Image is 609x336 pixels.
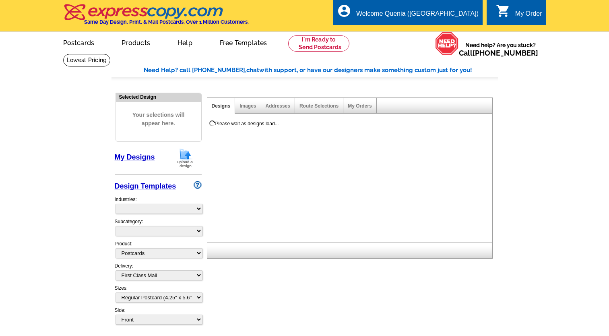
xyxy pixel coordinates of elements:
div: Product: [115,240,202,262]
span: Call [459,49,538,57]
img: design-wizard-help-icon.png [194,181,202,189]
div: Welcome Quenia ([GEOGRAPHIC_DATA]) [356,10,479,21]
img: loading... [209,120,215,127]
a: Design Templates [115,182,176,190]
a: Same Day Design, Print, & Mail Postcards. Over 1 Million Customers. [63,10,249,25]
a: Images [239,103,256,109]
a: Help [165,33,205,52]
div: Subcategory: [115,218,202,240]
a: Addresses [266,103,290,109]
div: My Order [515,10,542,21]
a: [PHONE_NUMBER] [473,49,538,57]
a: Products [109,33,163,52]
i: shopping_cart [496,4,510,18]
div: Side: [115,307,202,326]
a: Free Templates [207,33,280,52]
a: Route Selections [299,103,339,109]
a: My Orders [348,103,372,109]
h4: Same Day Design, Print, & Mail Postcards. Over 1 Million Customers. [84,19,249,25]
div: Industries: [115,192,202,218]
span: Need help? Are you stuck? [459,41,542,57]
div: Delivery: [115,262,202,284]
img: upload-design [175,148,196,168]
a: Postcards [50,33,107,52]
a: shopping_cart My Order [496,9,542,19]
a: Designs [212,103,231,109]
span: chat [246,66,259,74]
span: Your selections will appear here. [122,103,195,136]
i: account_circle [337,4,351,18]
div: Please wait as designs load... [215,120,279,127]
div: Selected Design [116,93,201,101]
div: Sizes: [115,284,202,307]
a: My Designs [115,153,155,161]
div: Need Help? call [PHONE_NUMBER], with support, or have our designers make something custom just fo... [144,66,498,75]
img: help [435,32,459,55]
